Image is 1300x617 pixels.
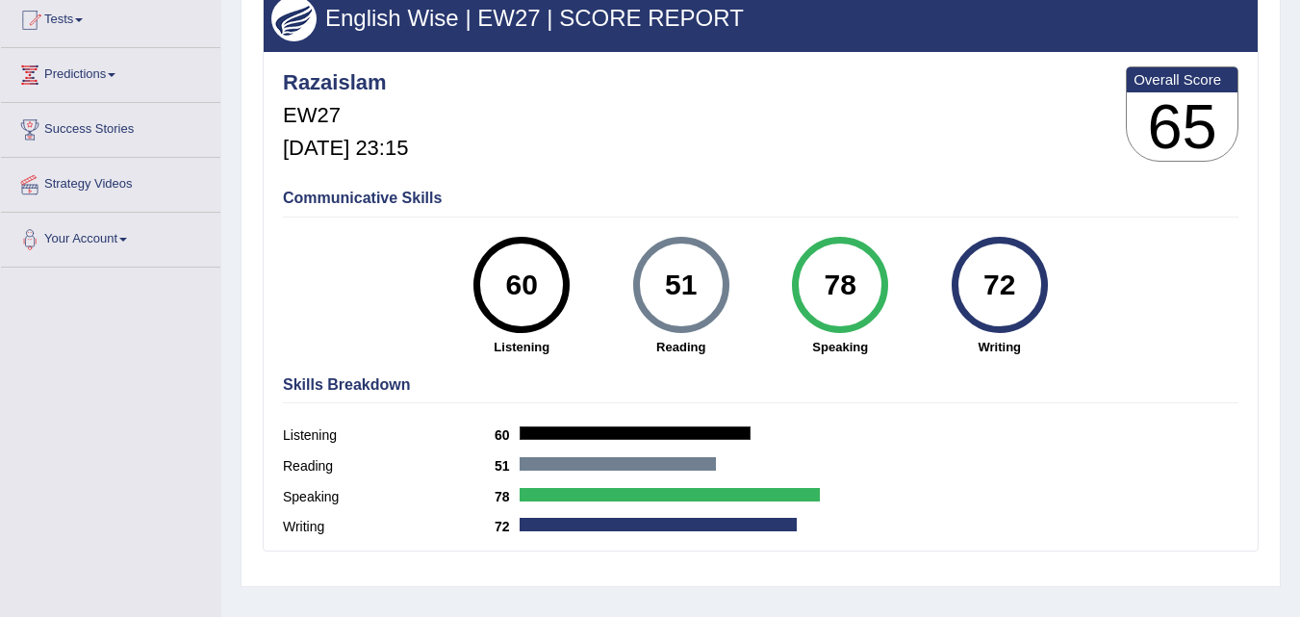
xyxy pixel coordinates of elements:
a: Strategy Videos [1,158,220,206]
b: Overall Score [1134,71,1231,88]
b: 78 [495,489,520,504]
h4: Communicative Skills [283,190,1238,207]
h5: EW27 [283,104,408,127]
h4: Skills Breakdown [283,376,1238,394]
a: Success Stories [1,103,220,151]
b: 72 [495,519,520,534]
label: Listening [283,425,495,446]
div: 72 [964,244,1034,325]
a: Your Account [1,213,220,261]
label: Speaking [283,487,495,507]
div: 51 [646,244,716,325]
div: 60 [487,244,557,325]
h3: 65 [1127,92,1237,162]
strong: Writing [930,338,1070,356]
label: Reading [283,456,495,476]
label: Writing [283,517,495,537]
h4: Razaislam [283,71,408,94]
strong: Reading [611,338,752,356]
h3: English Wise | EW27 | SCORE REPORT [271,6,1250,31]
h5: [DATE] 23:15 [283,137,408,160]
b: 60 [495,427,520,443]
div: 78 [805,244,876,325]
strong: Listening [452,338,593,356]
a: Predictions [1,48,220,96]
b: 51 [495,458,520,474]
strong: Speaking [771,338,911,356]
